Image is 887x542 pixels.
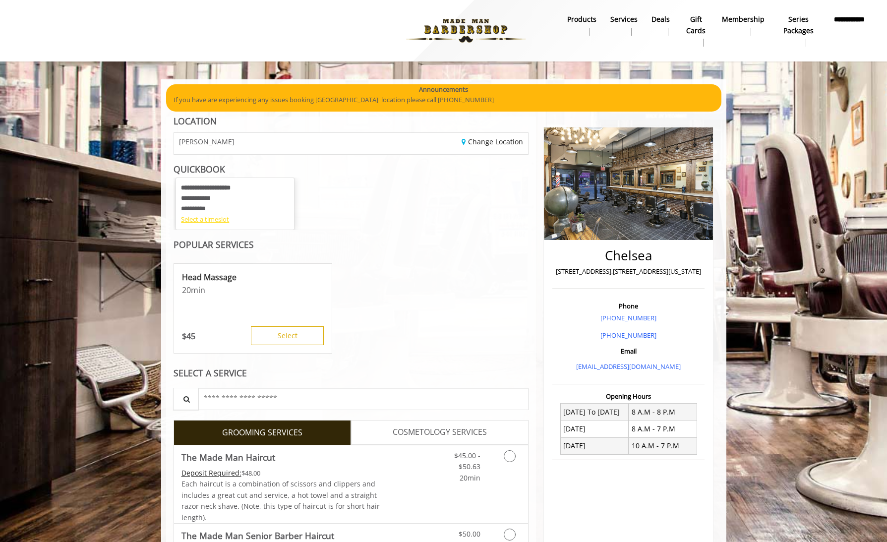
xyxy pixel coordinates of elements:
[771,12,826,49] a: Series packagesSeries packages
[174,115,217,127] b: LOCATION
[173,388,199,410] button: Service Search
[454,451,480,471] span: $45.00 - $50.63
[629,421,697,437] td: 8 A.M - 7 P.M
[560,12,603,38] a: Productsproducts
[460,473,480,482] span: 20min
[677,12,715,49] a: Gift cardsgift cards
[684,14,709,36] b: gift cards
[600,331,656,340] a: [PHONE_NUMBER]
[629,437,697,454] td: 10 A.M - 7 P.M
[181,468,381,479] div: $48.00
[181,450,275,464] b: The Made Man Haircut
[600,313,656,322] a: [PHONE_NUMBER]
[181,468,241,478] span: This service needs some Advance to be paid before we block your appointment
[552,393,705,400] h3: Opening Hours
[182,285,324,296] p: 20
[459,529,480,539] span: $50.00
[462,137,523,146] a: Change Location
[174,95,714,105] p: If you have are experiencing any issues booking [GEOGRAPHIC_DATA] location please call [PHONE_NUM...
[610,14,638,25] b: Services
[251,326,324,345] button: Select
[555,266,702,277] p: [STREET_ADDRESS],[STREET_ADDRESS][US_STATE]
[555,348,702,355] h3: Email
[722,14,765,25] b: Membership
[560,421,629,437] td: [DATE]
[191,285,205,296] span: min
[398,3,534,58] img: Made Man Barbershop logo
[181,479,380,522] span: Each haircut is a combination of scissors and clippers and includes a great cut and service, a ho...
[715,12,771,38] a: MembershipMembership
[181,214,289,225] div: Select a timeslot
[174,239,254,250] b: POPULAR SERVICES
[555,302,702,309] h3: Phone
[576,362,681,371] a: [EMAIL_ADDRESS][DOMAIN_NAME]
[651,14,670,25] b: Deals
[555,248,702,263] h2: Chelsea
[778,14,819,36] b: Series packages
[182,331,186,342] span: $
[560,437,629,454] td: [DATE]
[419,84,468,95] b: Announcements
[179,138,235,145] span: [PERSON_NAME]
[174,163,225,175] b: QUICKBOOK
[560,404,629,421] td: [DATE] To [DATE]
[182,331,195,342] p: 45
[174,368,529,378] div: SELECT A SERVICE
[182,272,324,283] p: Head Massage
[603,12,645,38] a: ServicesServices
[645,12,677,38] a: DealsDeals
[222,426,302,439] span: GROOMING SERVICES
[567,14,596,25] b: products
[629,404,697,421] td: 8 A.M - 8 P.M
[393,426,487,439] span: COSMETOLOGY SERVICES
